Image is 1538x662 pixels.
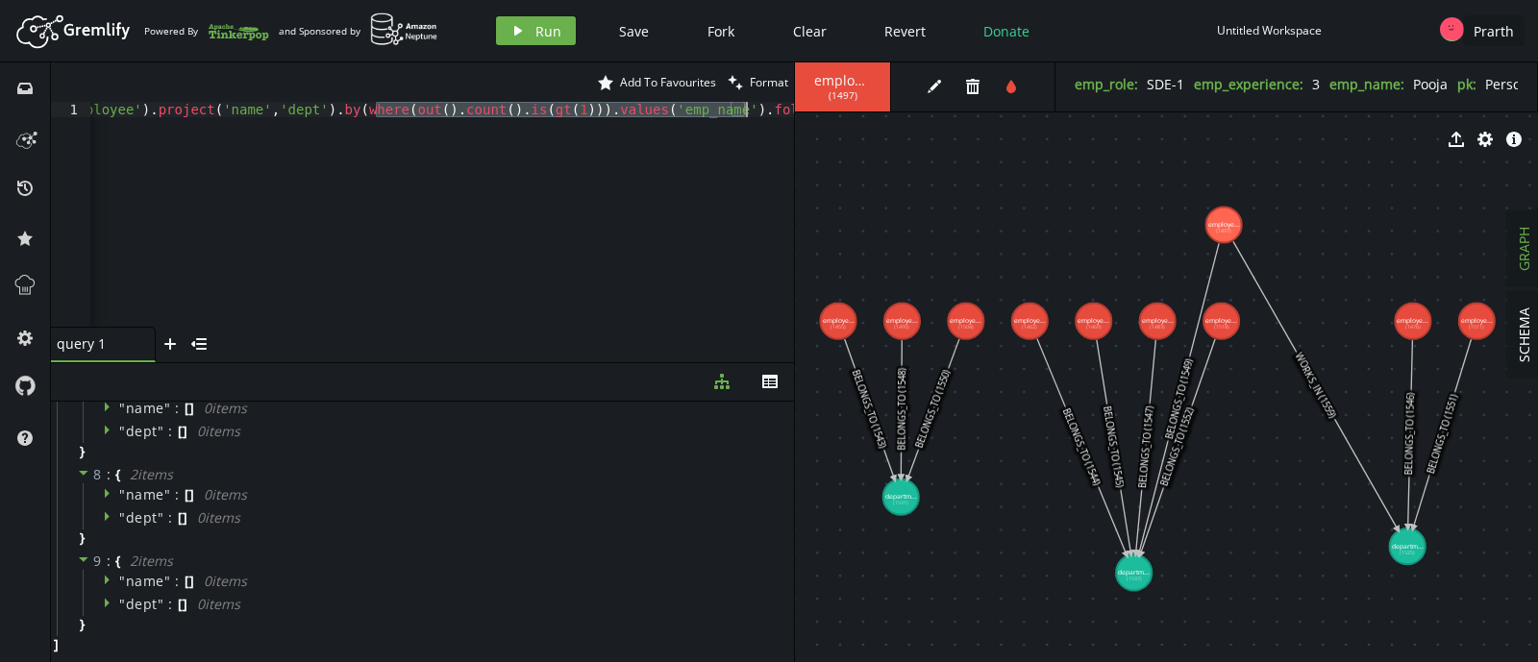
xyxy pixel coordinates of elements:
span: [ [185,486,189,503]
span: { [115,466,120,483]
tspan: departm... [1118,568,1150,576]
span: Person [1485,75,1529,93]
span: 0 item s [204,485,247,503]
label: pk : [1457,75,1476,93]
tspan: (1511) [1469,323,1484,331]
button: Fork [692,16,750,45]
span: : [107,552,112,570]
span: dept [126,422,158,440]
span: Add To Favourites [620,74,716,90]
span: ] [189,573,194,590]
span: 0 item s [197,508,240,527]
span: Prarth [1474,22,1514,40]
span: : [168,423,173,440]
span: dept [126,508,158,527]
span: : [175,400,180,417]
span: Pooja [1413,75,1448,93]
text: BELONGS_TO (1545) [1101,405,1126,489]
button: Donate [969,16,1044,45]
tspan: (1455) [831,323,846,331]
span: 2 item s [130,465,173,483]
span: name [126,572,164,590]
tspan: employe... [886,316,918,325]
tspan: employe... [1078,316,1109,325]
span: 3 [1312,75,1320,93]
span: ] [183,423,187,440]
button: Run [496,16,576,45]
button: Revert [870,16,940,45]
span: SDE-1 [1147,75,1184,93]
button: Save [605,16,663,45]
span: } [77,443,85,460]
span: Donate [983,22,1029,40]
tspan: departm... [885,492,917,501]
div: Untitled Workspace [1217,23,1322,37]
label: emp_name : [1329,75,1404,93]
span: " [164,399,171,417]
button: Format [722,62,794,102]
tspan: employe... [1205,316,1237,325]
span: " [119,399,126,417]
tspan: (1525) [1400,549,1415,556]
span: [ [185,573,189,590]
div: Powered By [144,14,269,48]
text: BELONGS_TO (1546) [1402,392,1417,475]
tspan: (1497) [1216,227,1231,234]
span: [ [178,509,183,527]
tspan: (1462) [1022,323,1037,331]
span: name [126,399,164,417]
span: " [119,422,126,440]
span: Fork [707,22,734,40]
span: " [158,422,164,440]
tspan: employe... [1014,316,1046,325]
span: dept [126,595,158,613]
tspan: (1469) [1086,323,1102,331]
span: query 1 [57,335,134,353]
img: AWS Neptune [370,12,438,46]
tspan: employe... [1461,316,1493,325]
span: : [107,466,112,483]
span: [ [178,423,183,440]
span: 9 [93,552,102,570]
span: ] [189,400,194,417]
span: [ [178,596,183,613]
span: 0 item s [197,595,240,613]
tspan: employe... [823,316,855,325]
span: Run [535,22,561,40]
span: 0 item s [204,572,247,590]
span: ] [183,509,187,527]
tspan: (1537) [1127,575,1142,582]
tspan: employe... [1208,220,1240,229]
span: " [158,508,164,527]
tspan: (1504) [958,323,974,331]
button: Clear [779,16,841,45]
span: " [119,595,126,613]
tspan: (1483) [1150,323,1165,331]
tspan: departm... [1392,542,1424,551]
span: : [175,486,180,503]
span: 2 item s [130,552,173,570]
span: SCHEMA [1515,307,1533,362]
span: Save [619,22,649,40]
span: " [164,572,171,590]
span: [ [185,400,189,417]
span: : [168,509,173,527]
span: " [119,485,126,503]
span: " [119,508,126,527]
span: Format [750,74,788,90]
text: BELONGS_TO (1548) [895,368,908,451]
span: : [168,596,173,613]
span: 8 [93,465,102,483]
div: 1 [51,102,90,117]
tspan: (1518) [1214,323,1229,331]
span: " [164,485,171,503]
span: : [175,573,180,590]
div: and Sponsored by [279,12,438,49]
span: { [115,552,120,570]
span: ] [183,596,187,613]
span: ] [51,636,59,653]
span: } [77,616,85,633]
span: ( 1497 ) [829,89,857,102]
tspan: employe... [950,316,981,325]
span: 0 item s [197,422,240,440]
